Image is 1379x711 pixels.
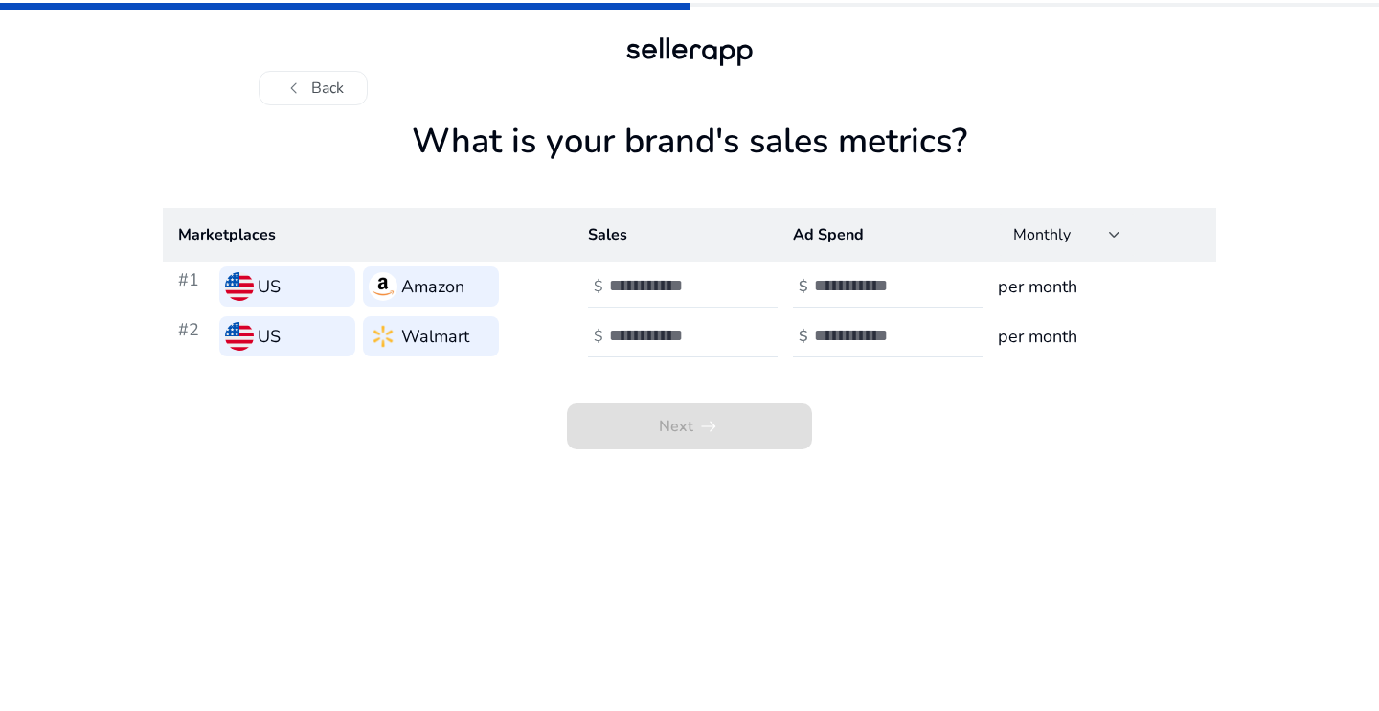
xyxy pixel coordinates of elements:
[401,323,469,350] h3: Walmart
[178,316,212,356] h3: #2
[163,208,573,262] th: Marketplaces
[283,77,305,100] span: chevron_left
[778,208,983,262] th: Ad Spend
[401,273,464,300] h3: Amazon
[178,266,212,307] h3: #1
[258,323,281,350] h3: US
[998,273,1201,300] h3: per month
[799,278,808,296] h4: $
[799,328,808,346] h4: $
[225,322,254,351] img: us.svg
[594,328,603,346] h4: $
[258,273,281,300] h3: US
[573,208,778,262] th: Sales
[225,272,254,301] img: us.svg
[163,121,1216,208] h1: What is your brand's sales metrics?
[1013,224,1071,245] span: Monthly
[594,278,603,296] h4: $
[259,71,368,105] button: chevron_leftBack
[998,323,1201,350] h3: per month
